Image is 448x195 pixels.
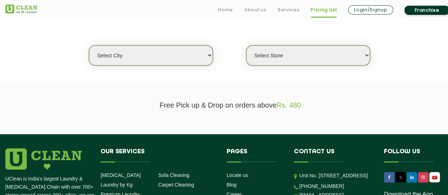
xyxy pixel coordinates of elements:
h4: Follow us [384,148,446,162]
a: Login/Signup [348,5,393,15]
a: Locate us [227,172,248,178]
h4: Pages [227,148,284,162]
a: Laundry by Kg [101,182,132,188]
span: Rs. 480 [277,101,301,109]
a: Services [278,6,299,14]
h4: Our Services [101,148,216,162]
a: About us [244,6,266,14]
img: UClean Laundry and Dry Cleaning [430,174,439,181]
a: [MEDICAL_DATA] [101,172,141,178]
a: Sofa Cleaning [158,172,189,178]
a: Home [218,6,233,14]
p: Unit No. [STREET_ADDRESS] [299,172,373,180]
img: UClean Laundry and Dry Cleaning [5,5,37,13]
h4: Contact us [294,148,373,162]
img: logo.png [5,148,82,170]
a: Pricing List [311,6,337,14]
a: Carpet Cleaning [158,182,194,188]
a: Blog [227,182,237,188]
a: [PHONE_NUMBER] [299,183,344,189]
